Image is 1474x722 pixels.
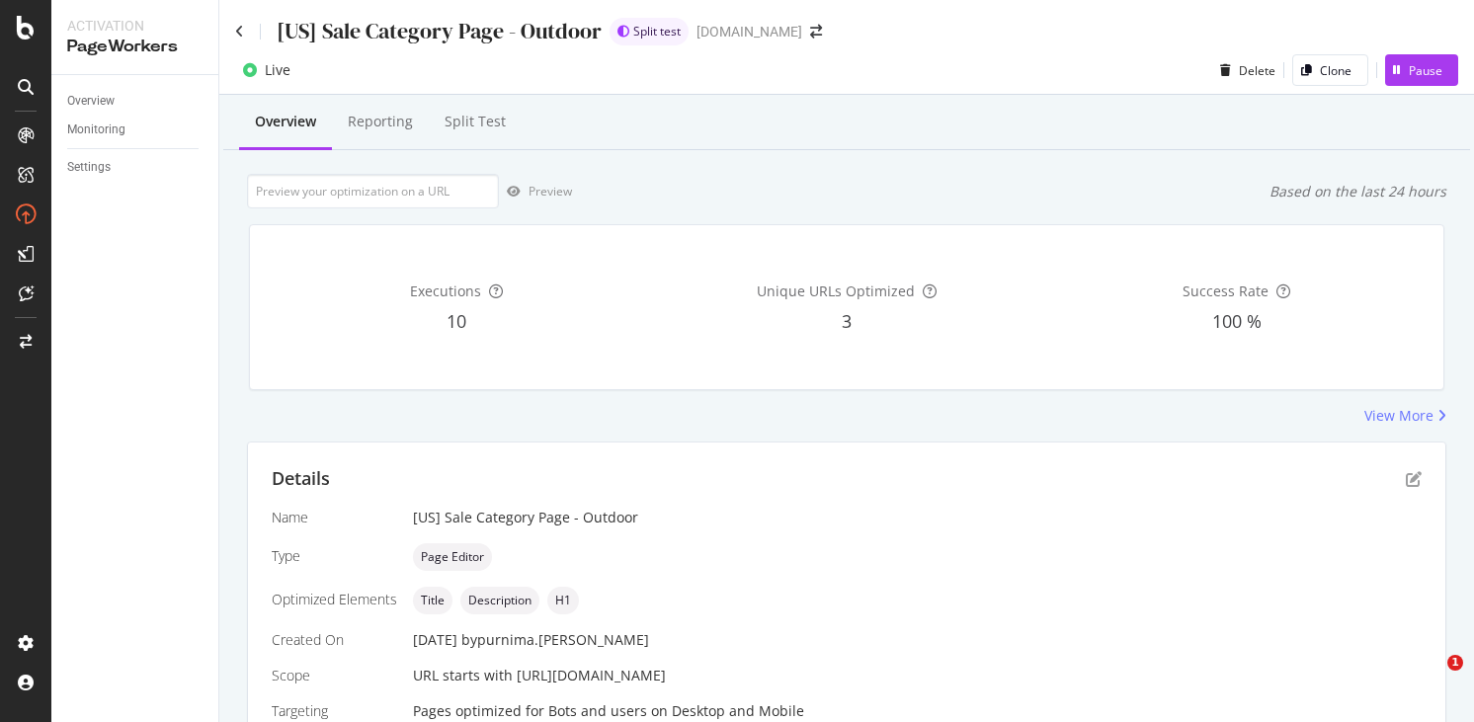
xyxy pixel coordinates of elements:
[810,25,822,39] div: arrow-right-arrow-left
[1364,406,1433,426] div: View More
[272,630,397,650] div: Created On
[1385,54,1458,86] button: Pause
[421,595,445,606] span: Title
[633,26,681,38] span: Split test
[696,22,802,41] div: [DOMAIN_NAME]
[1409,62,1442,79] div: Pause
[277,16,602,46] div: [US] Sale Category Page - Outdoor
[460,587,539,614] div: neutral label
[67,16,203,36] div: Activation
[413,587,452,614] div: neutral label
[272,546,397,566] div: Type
[67,91,115,112] div: Overview
[67,36,203,58] div: PageWorkers
[67,120,125,140] div: Monitoring
[272,508,397,527] div: Name
[499,176,572,207] button: Preview
[413,630,1422,650] div: [DATE]
[413,543,492,571] div: neutral label
[1320,62,1351,79] div: Clone
[757,281,915,300] span: Unique URLs Optimized
[1447,655,1463,671] span: 1
[272,701,397,721] div: Targeting
[555,595,571,606] span: H1
[67,157,205,178] a: Settings
[1407,655,1454,702] iframe: Intercom live chat
[265,60,290,80] div: Live
[445,112,506,131] div: Split Test
[547,587,579,614] div: neutral label
[67,157,111,178] div: Settings
[67,91,205,112] a: Overview
[842,309,852,333] span: 3
[413,508,1422,527] div: [US] Sale Category Page - Outdoor
[235,25,244,39] a: Click to go back
[1292,54,1368,86] button: Clone
[1364,406,1446,426] a: View More
[672,701,804,721] div: Desktop and Mobile
[1269,182,1446,201] div: Based on the last 24 hours
[548,701,647,721] div: Bots and users
[468,595,532,606] span: Description
[67,120,205,140] a: Monitoring
[348,112,413,131] div: Reporting
[529,183,572,200] div: Preview
[447,309,466,333] span: 10
[272,666,397,685] div: Scope
[413,701,1422,721] div: Pages optimized for on
[247,174,499,208] input: Preview your optimization on a URL
[1239,62,1275,79] div: Delete
[413,666,666,684] span: URL starts with [URL][DOMAIN_NAME]
[1212,309,1262,333] span: 100 %
[1406,471,1422,487] div: pen-to-square
[1212,54,1275,86] button: Delete
[421,551,484,563] span: Page Editor
[461,630,649,650] div: by purnima.[PERSON_NAME]
[1183,281,1269,300] span: Success Rate
[610,18,689,45] div: brand label
[255,112,316,131] div: Overview
[272,466,330,492] div: Details
[410,281,481,300] span: Executions
[272,590,397,609] div: Optimized Elements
